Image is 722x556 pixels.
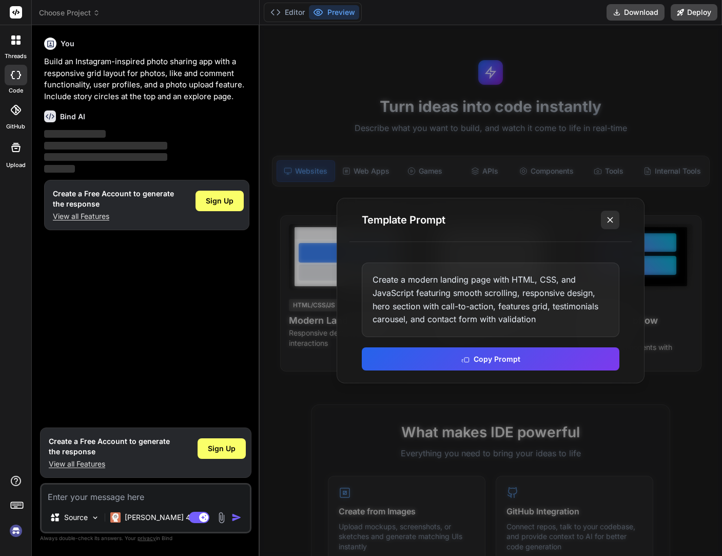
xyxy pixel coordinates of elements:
div: Create a modern landing page with HTML, CSS, and JavaScript featuring smooth scrolling, responsiv... [362,263,619,337]
span: Sign Up [208,443,236,454]
p: Always double-check its answers. Your in Bind [40,533,251,543]
label: threads [5,52,27,61]
p: View all Features [53,211,174,221]
button: Download [607,4,665,21]
p: Build an Instagram-inspired photo sharing app with a responsive grid layout for photos, like and ... [44,56,249,102]
span: privacy [138,535,156,541]
span: Sign Up [206,196,233,206]
span: Choose Project [39,8,100,18]
h6: Bind AI [60,112,85,122]
label: GitHub [6,122,25,131]
h1: Create a Free Account to generate the response [53,189,174,209]
h6: You [61,39,74,49]
label: code [9,86,23,95]
img: Pick Models [91,513,100,522]
h3: Template Prompt [362,213,445,227]
span: ‌ [44,165,75,173]
p: Source [64,512,88,523]
p: View all Features [49,459,170,469]
span: ‌ [44,153,167,161]
img: attachment [216,512,227,524]
button: Deploy [671,4,717,21]
img: icon [231,512,242,523]
img: Claude 4 Sonnet [110,512,121,523]
p: [PERSON_NAME] 4 S.. [125,512,201,523]
button: Preview [309,5,359,20]
label: Upload [6,161,26,170]
h1: Create a Free Account to generate the response [49,436,170,457]
button: Copy Prompt [362,347,619,370]
button: Editor [266,5,309,20]
span: ‌ [44,130,106,138]
span: ‌ [44,142,167,150]
img: signin [7,522,25,540]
